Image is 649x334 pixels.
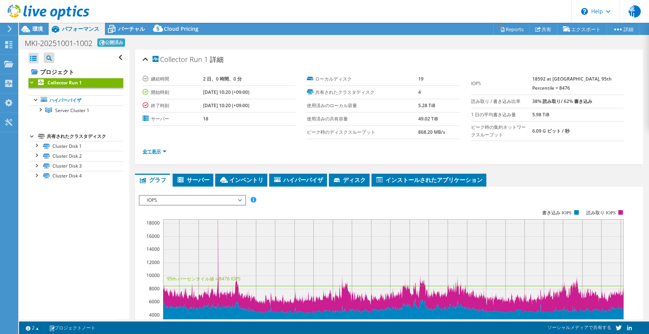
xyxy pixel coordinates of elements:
[203,102,249,109] b: [DATE] 10:20 (+09:00)
[532,128,570,134] b: 6.09 G ビット / 秒
[307,75,418,83] label: ローカルディスク
[203,89,249,95] b: [DATE] 10:20 (+09:00)
[149,285,160,292] text: 8000
[146,233,160,239] text: 16000
[418,89,421,95] b: 4
[143,75,203,83] label: 継続時間
[44,323,101,332] a: プロジェクトノート
[557,23,607,35] a: エクスポート
[176,176,209,184] span: サーバー
[25,40,92,47] h1: MKI-20251001-1002
[542,210,571,215] text: 書き込み IOPS
[149,312,160,318] text: 4000
[471,98,532,105] label: 読み取り / 書き込み比率
[29,66,123,78] a: プロジェクト
[29,141,123,151] a: Cluster Disk 1
[203,116,208,122] b: 18
[333,176,366,184] span: ディスク
[628,5,641,17] span: 聡山
[152,56,208,63] span: Collector Run 1
[307,128,418,136] label: ピーク時のディスクスループット
[118,25,145,32] span: バーチャル
[307,102,418,109] label: 使用済みのローカル容量
[164,25,198,32] span: Cloud Pricing
[29,95,123,105] a: ハイパーバイザ
[273,176,323,184] span: ハイパーバイザ
[55,107,89,114] span: Server Cluster 1
[97,38,125,47] span: 公開済み
[547,324,611,331] span: ソーシャルメディアで共有する
[418,76,424,82] b: 19
[471,80,532,87] label: IOPS
[29,105,123,115] a: Server Cluster 1
[29,161,123,171] a: Cluster Disk 3
[143,102,203,109] label: 終了時刻
[149,298,160,305] text: 6000
[146,259,160,266] text: 12000
[532,98,592,104] b: 38% 読み取り/ 62% 書き込み
[29,151,123,161] a: Cluster Disk 2
[146,246,160,252] text: 14000
[586,210,616,215] text: 読み取り IOPS
[606,23,639,35] a: 詳細
[471,111,532,119] label: 1 日の平均書き込み量
[529,23,557,35] a: 共有
[532,76,612,91] b: 18592 at [GEOGRAPHIC_DATA], 95th Percentile = 8476
[21,323,44,332] a: 2
[146,220,160,226] text: 18000
[139,176,166,184] span: グラフ
[29,171,123,181] a: Cluster Disk 4
[219,176,263,184] span: インベントリ
[493,23,530,35] a: Reports
[471,123,532,139] label: ピーク時の集約ネットワークスループット
[418,116,438,122] b: 49.02 TiB
[32,25,43,32] span: 環境
[307,89,418,96] label: 共有されたクラスタディスク
[167,275,241,282] text: 95th パーセンタイル値 = 8476 IOPS
[143,89,203,96] label: 開始時刻
[143,148,167,155] a: 全て表示
[146,272,160,279] text: 10000
[532,111,549,118] b: 5.98 TiB
[47,132,123,141] div: 共有されたクラスタディスク
[375,176,482,184] span: インストールされたアプリケーション
[418,129,445,135] b: 868.20 MB/s
[203,76,242,82] b: 2 日、0 時間、0 分
[143,196,241,205] span: IOPS
[418,102,435,109] b: 5.28 TiB
[62,25,99,32] span: パフォーマンス
[210,55,224,64] span: 詳細
[307,115,418,123] label: 使用済みの共有容量
[29,78,123,88] a: Collector Run 1
[143,115,203,123] label: サーバー
[581,8,588,15] svg: \n
[48,79,82,86] b: Collector Run 1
